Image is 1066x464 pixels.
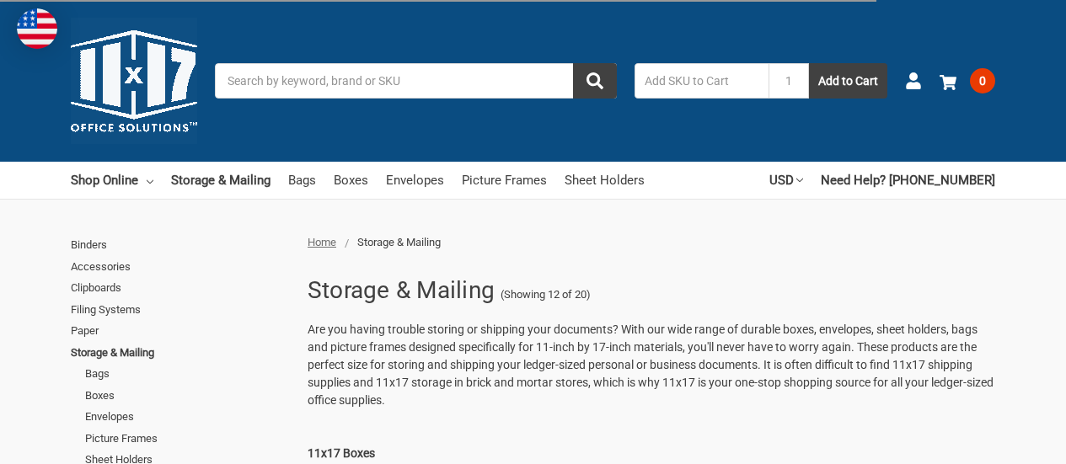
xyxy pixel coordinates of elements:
[308,236,336,248] a: Home
[71,256,289,278] a: Accessories
[821,162,995,199] a: Need Help? [PHONE_NUMBER]
[71,342,289,364] a: Storage & Mailing
[17,8,57,49] img: duty and tax information for United States
[635,63,769,99] input: Add SKU to Cart
[334,162,368,199] a: Boxes
[386,162,444,199] a: Envelopes
[71,162,153,199] a: Shop Online
[970,68,995,93] span: 0
[288,162,316,199] a: Bags
[71,277,289,299] a: Clipboards
[940,59,995,103] a: 0
[71,18,197,144] img: 11x17.com
[462,162,547,199] a: Picture Frames
[215,63,617,99] input: Search by keyword, brand or SKU
[85,406,289,428] a: Envelopes
[308,269,495,312] h1: Storage & Mailing
[171,162,271,199] a: Storage & Mailing
[809,63,887,99] button: Add to Cart
[501,286,591,303] span: (Showing 12 of 20)
[308,446,375,460] strong: 11x17 Boxes
[769,162,803,199] a: USD
[85,363,289,385] a: Bags
[565,162,645,199] a: Sheet Holders
[85,428,289,450] a: Picture Frames
[71,299,289,321] a: Filing Systems
[71,234,289,256] a: Binders
[71,320,289,342] a: Paper
[357,236,441,248] span: Storage & Mailing
[85,385,289,407] a: Boxes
